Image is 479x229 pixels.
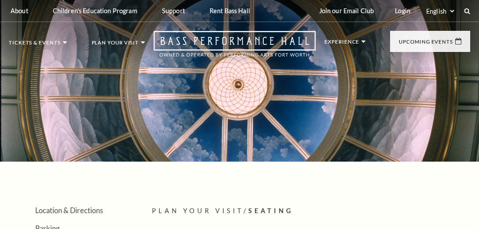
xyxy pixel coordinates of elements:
[152,206,470,217] p: /
[210,7,250,15] p: Rent Bass Hall
[92,40,139,50] p: Plan Your Visit
[162,7,185,15] p: Support
[11,7,28,15] p: About
[324,39,359,49] p: Experience
[35,206,103,214] a: Location & Directions
[424,7,456,15] select: Select:
[53,7,137,15] p: Children's Education Program
[399,39,453,49] p: Upcoming Events
[152,207,243,214] span: Plan Your Visit
[248,207,294,214] span: Seating
[9,40,61,50] p: Tickets & Events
